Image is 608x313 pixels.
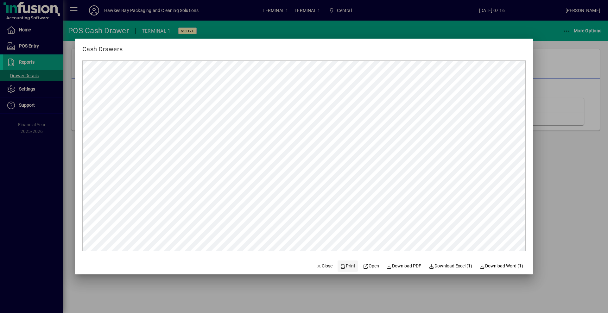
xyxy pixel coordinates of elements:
a: Open [360,260,382,272]
span: Print [340,263,355,269]
a: Download PDF [384,260,424,272]
button: Download Word (1) [477,260,526,272]
button: Close [314,260,335,272]
span: Open [363,263,379,269]
span: Download Word (1) [480,263,523,269]
span: Download Excel (1) [429,263,472,269]
span: Download PDF [387,263,421,269]
button: Print [338,260,358,272]
button: Download Excel (1) [426,260,475,272]
span: Close [316,263,333,269]
h2: Cash Drawers [75,39,130,54]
